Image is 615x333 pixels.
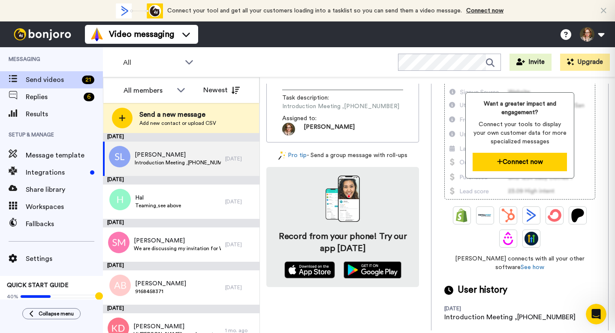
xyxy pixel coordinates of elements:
[473,153,567,171] button: Connect now
[90,27,104,41] img: vm-color.svg
[26,109,103,119] span: Results
[501,232,515,245] img: Drip
[326,176,360,222] img: download
[501,209,515,222] img: Hubspot
[304,123,355,136] span: [PERSON_NAME]
[139,120,216,127] span: Add new contact or upload CSV
[135,151,221,159] span: [PERSON_NAME]
[225,284,255,291] div: [DATE]
[103,262,259,270] div: [DATE]
[278,151,286,160] img: magic-wand.svg
[444,254,595,272] span: [PERSON_NAME] connects with all your other software
[116,3,163,18] div: animation
[521,264,544,270] a: See how
[282,94,342,102] span: Task description :
[571,209,585,222] img: Patreon
[225,198,255,205] div: [DATE]
[109,275,131,296] img: ab.png
[26,219,103,229] span: Fallbacks
[266,151,419,160] div: - Send a group message with roll-ups
[26,75,78,85] span: Send videos
[103,305,259,313] div: [DATE]
[478,209,492,222] img: Ontraport
[103,133,259,142] div: [DATE]
[26,185,103,195] span: Share library
[123,58,181,68] span: All
[135,194,181,202] span: Hal
[473,100,567,117] span: Want a greater impact and engagement?
[26,202,103,212] span: Workspaces
[135,279,186,288] span: [PERSON_NAME]
[7,282,69,288] span: QUICK START GUIDE
[134,245,221,252] span: We are discussing my invitation for Webinar Wednesdays for [US_STATE]'s PIO network,4046450635
[548,209,561,222] img: ConvertKit
[39,310,74,317] span: Collapse menu
[278,151,307,160] a: Pro tip
[124,85,172,96] div: All members
[282,114,342,123] span: Assigned to:
[282,102,399,111] span: Introduction Meeting ,[PHONE_NUMBER]
[458,284,507,297] span: User history
[167,8,462,14] span: Connect your tool and get all your customers loading into a tasklist so you can send them a video...
[10,28,75,40] img: bj-logo-header-white.svg
[95,292,103,300] div: Tooltip anchor
[525,232,538,245] img: GoHighLevel
[134,236,221,245] span: [PERSON_NAME]
[84,93,94,101] div: 6
[108,232,130,253] img: sm.png
[275,230,410,254] h4: Record from your phone! Try our app [DATE]
[282,123,295,136] img: 65876db7-bd29-4930-95be-1478ac3dbff4-1680130237.jpg
[133,322,221,331] span: [PERSON_NAME]
[586,304,606,324] iframe: Intercom live chat
[509,54,552,71] button: Invite
[82,76,94,84] div: 21
[109,189,131,210] img: h.png
[444,305,500,312] div: [DATE]
[7,293,18,300] span: 40%
[135,202,181,209] span: Teaming,see above
[284,261,335,279] img: appstore
[135,159,221,166] span: Introduction Meeting ,[PHONE_NUMBER]
[525,209,538,222] img: ActiveCampaign
[26,92,80,102] span: Replies
[26,150,103,160] span: Message template
[103,219,259,227] div: [DATE]
[444,312,576,322] div: Introduction Meeting ,[PHONE_NUMBER]
[197,82,246,99] button: Newest
[344,261,401,279] img: playstore
[473,120,567,146] span: Connect your tools to display your own customer data for more specialized messages
[139,109,216,120] span: Send a new message
[135,288,186,295] span: 9168458371
[466,8,503,14] a: Connect now
[103,176,259,185] div: [DATE]
[225,241,255,248] div: [DATE]
[560,54,610,71] button: Upgrade
[109,146,130,167] img: sl.png
[455,209,469,222] img: Shopify
[26,167,87,178] span: Integrations
[225,155,255,162] div: [DATE]
[109,28,174,40] span: Video messaging
[26,254,103,264] span: Settings
[22,308,81,319] button: Collapse menu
